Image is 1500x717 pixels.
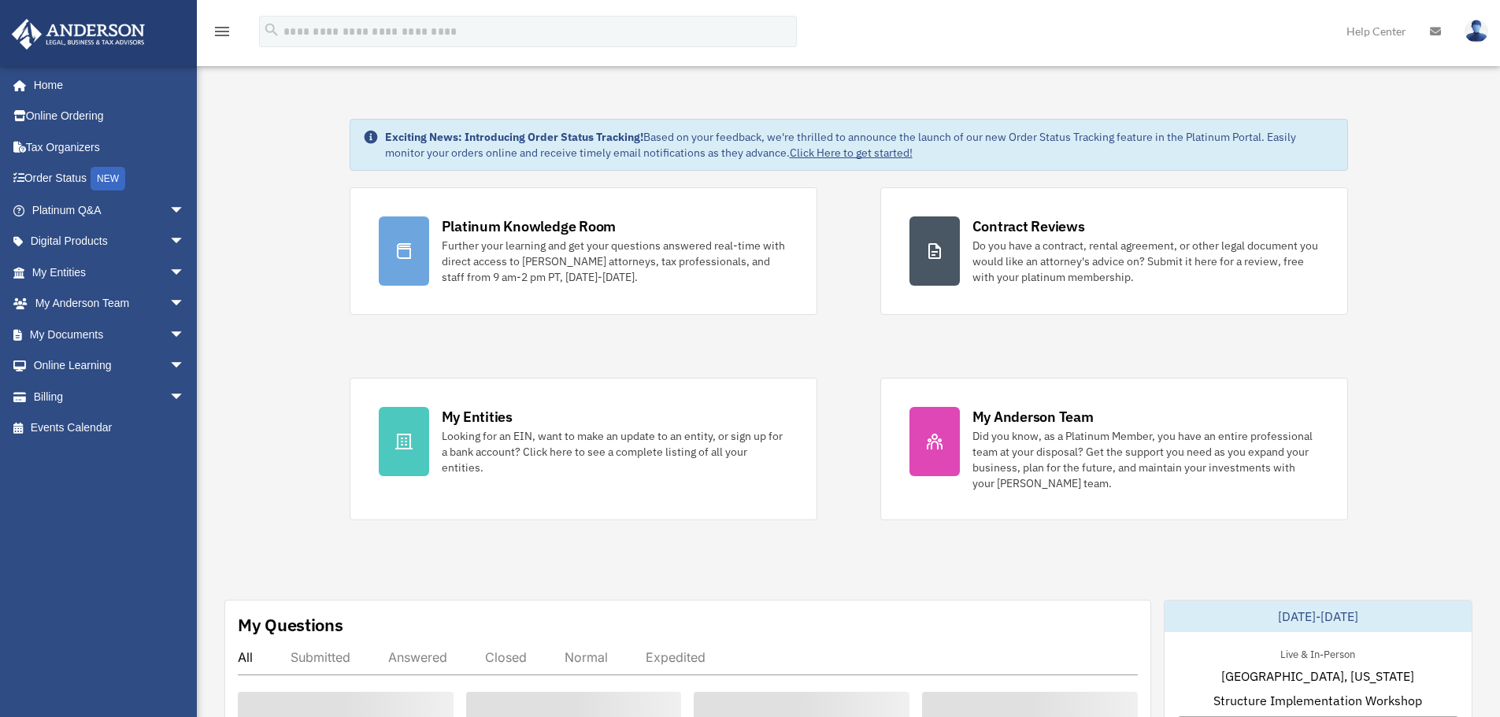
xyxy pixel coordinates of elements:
div: Looking for an EIN, want to make an update to an entity, or sign up for a bank account? Click her... [442,428,788,475]
i: search [263,21,280,39]
div: Platinum Knowledge Room [442,216,617,236]
i: menu [213,22,231,41]
a: Events Calendar [11,412,209,444]
span: arrow_drop_down [169,288,201,320]
span: [GEOGRAPHIC_DATA], [US_STATE] [1221,667,1414,686]
span: arrow_drop_down [169,194,201,227]
strong: Exciting News: Introducing Order Status Tracking! [385,130,643,144]
a: Platinum Q&Aarrow_drop_down [11,194,209,226]
span: arrow_drop_down [169,381,201,413]
a: My Entities Looking for an EIN, want to make an update to an entity, or sign up for a bank accoun... [350,378,817,520]
a: Platinum Knowledge Room Further your learning and get your questions answered real-time with dire... [350,187,817,315]
span: arrow_drop_down [169,350,201,383]
div: [DATE]-[DATE] [1165,601,1472,632]
a: Tax Organizers [11,131,209,163]
div: Did you know, as a Platinum Member, you have an entire professional team at your disposal? Get th... [972,428,1319,491]
div: Contract Reviews [972,216,1085,236]
div: Answered [388,649,447,665]
a: My Entitiesarrow_drop_down [11,257,209,288]
a: Billingarrow_drop_down [11,381,209,412]
div: Further your learning and get your questions answered real-time with direct access to [PERSON_NAM... [442,238,788,285]
a: Home [11,69,201,101]
a: My Anderson Team Did you know, as a Platinum Member, you have an entire professional team at your... [880,378,1348,520]
a: Click Here to get started! [790,146,913,160]
div: My Anderson Team [972,407,1094,427]
span: Structure Implementation Workshop [1213,691,1422,710]
div: Submitted [291,649,350,665]
div: My Entities [442,407,513,427]
a: Order StatusNEW [11,163,209,195]
div: Closed [485,649,527,665]
a: Online Ordering [11,101,209,132]
span: arrow_drop_down [169,319,201,351]
div: Normal [565,649,608,665]
div: Expedited [646,649,706,665]
div: All [238,649,253,665]
span: arrow_drop_down [169,257,201,289]
a: Digital Productsarrow_drop_down [11,226,209,257]
div: Live & In-Person [1268,645,1368,661]
img: User Pic [1465,20,1488,43]
a: Contract Reviews Do you have a contract, rental agreement, or other legal document you would like... [880,187,1348,315]
div: Do you have a contract, rental agreement, or other legal document you would like an attorney's ad... [972,238,1319,285]
a: My Documentsarrow_drop_down [11,319,209,350]
div: My Questions [238,613,343,637]
a: menu [213,28,231,41]
img: Anderson Advisors Platinum Portal [7,19,150,50]
div: Based on your feedback, we're thrilled to announce the launch of our new Order Status Tracking fe... [385,129,1335,161]
a: My Anderson Teamarrow_drop_down [11,288,209,320]
span: arrow_drop_down [169,226,201,258]
div: NEW [91,167,125,190]
a: Online Learningarrow_drop_down [11,350,209,382]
